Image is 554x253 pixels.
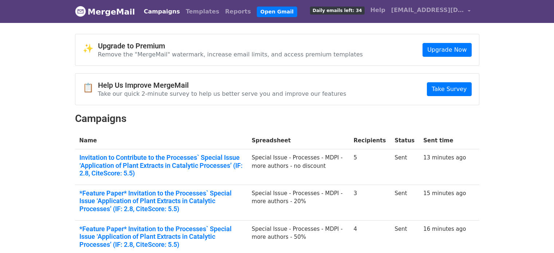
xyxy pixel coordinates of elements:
th: Status [390,132,419,149]
div: Widget de chat [518,218,554,253]
a: *Feature Paper* Invitation to the Processes` Special Issue ‘Application of Plant Extracts in Cata... [79,225,243,249]
a: Help [368,3,388,17]
a: Daily emails left: 34 [307,3,367,17]
a: 16 minutes ago [423,226,466,232]
td: Sent [390,149,419,185]
iframe: Chat Widget [518,218,554,253]
a: Campaigns [141,4,183,19]
a: Take Survey [427,82,471,96]
span: ✨ [83,43,98,54]
span: 📋 [83,83,98,93]
td: Sent [390,185,419,220]
span: Daily emails left: 34 [310,7,364,15]
th: Spreadsheet [247,132,349,149]
td: Special Issue - Processes - MDPI - more authors - no discount [247,149,349,185]
th: Recipients [349,132,390,149]
td: Special Issue - Processes - MDPI - more authors - 20% [247,185,349,220]
a: MergeMail [75,4,135,19]
td: 5 [349,149,390,185]
a: 13 minutes ago [423,154,466,161]
a: 15 minutes ago [423,190,466,197]
th: Name [75,132,248,149]
td: 3 [349,185,390,220]
h4: Help Us Improve MergeMail [98,81,346,90]
a: Open Gmail [257,7,297,17]
h2: Campaigns [75,112,479,125]
img: MergeMail logo [75,6,86,17]
a: [EMAIL_ADDRESS][DOMAIN_NAME] [388,3,474,20]
p: Remove the "MergeMail" watermark, increase email limits, and access premium templates [98,51,363,58]
a: Reports [222,4,254,19]
a: Upgrade Now [423,43,471,57]
a: *Feature Paper* Invitation to the Processes` Special Issue ‘Application of Plant Extracts in Cata... [79,189,243,213]
a: Invitation to Contribute to the Processes` Special Issue ‘Application of Plant Extracts in Cataly... [79,154,243,177]
p: Take our quick 2-minute survey to help us better serve you and improve our features [98,90,346,98]
span: [EMAIL_ADDRESS][DOMAIN_NAME] [391,6,464,15]
th: Sent time [419,132,470,149]
h4: Upgrade to Premium [98,41,363,50]
a: Templates [183,4,222,19]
